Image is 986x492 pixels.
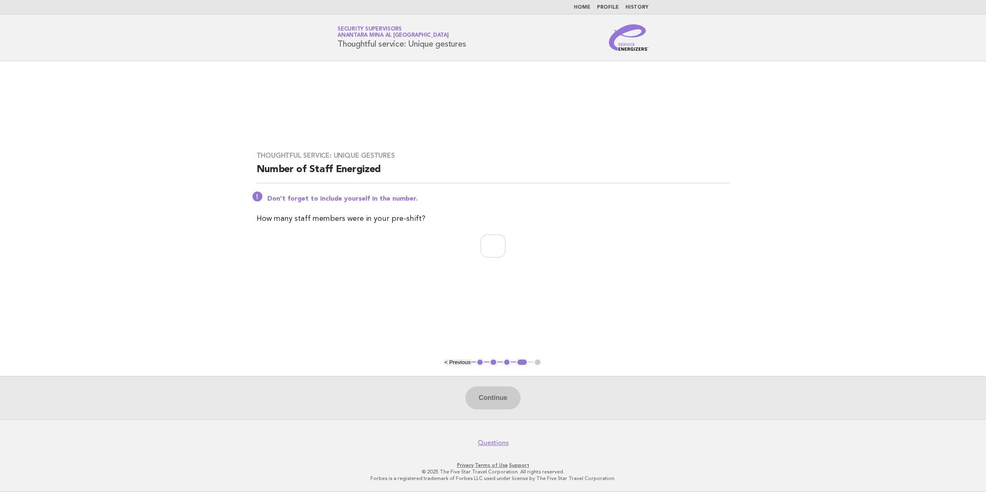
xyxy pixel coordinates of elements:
[609,24,649,51] img: Service Energizers
[574,5,590,10] a: Home
[503,358,511,367] button: 3
[625,5,649,10] a: History
[476,358,484,367] button: 1
[257,163,730,183] h2: Number of Staff Energized
[257,213,730,225] p: How many staff members were in your pre-shift?
[478,439,509,447] a: Questions
[257,151,730,160] h3: Thoughtful service: Unique gestures
[457,462,474,468] a: Privacy
[241,468,745,475] p: © 2025 The Five Star Travel Corporation. All rights reserved.
[475,462,508,468] a: Terms of Use
[444,359,470,365] button: < Previous
[597,5,619,10] a: Profile
[337,27,466,48] h1: Thoughtful service: Unique gestures
[337,33,449,38] span: Anantara Mina al [GEOGRAPHIC_DATA]
[516,358,528,367] button: 4
[489,358,498,367] button: 2
[241,462,745,468] p: · ·
[337,26,449,38] a: Security SupervisorsAnantara Mina al [GEOGRAPHIC_DATA]
[509,462,529,468] a: Support
[267,195,730,203] p: Don't forget to include yourself in the number.
[241,475,745,482] p: Forbes is a registered trademark of Forbes LLC used under license by The Five Star Travel Corpora...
